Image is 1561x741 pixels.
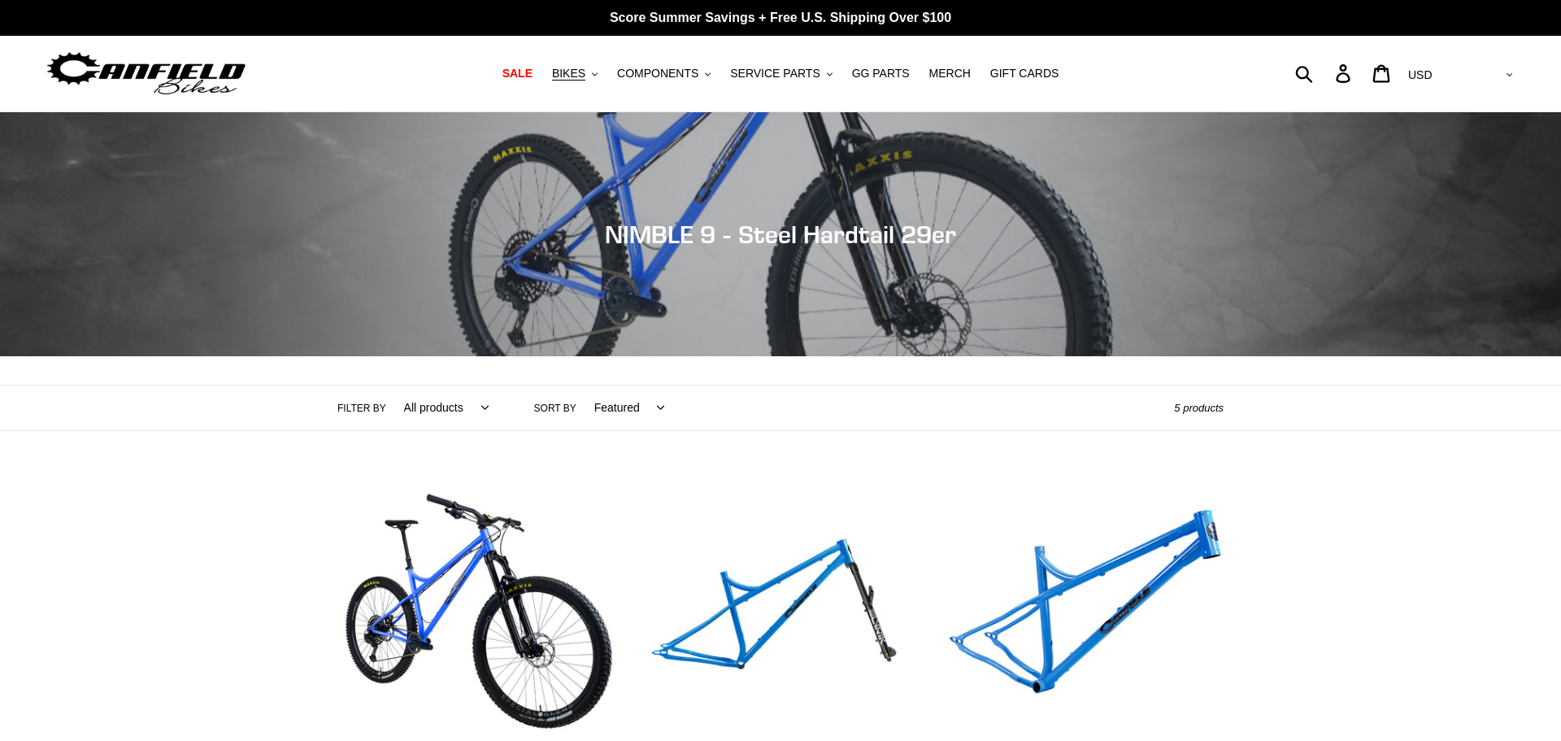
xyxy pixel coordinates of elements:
[844,63,918,85] a: GG PARTS
[730,67,820,81] span: SERVICE PARTS
[852,67,910,81] span: GG PARTS
[534,401,576,416] label: Sort by
[1304,55,1346,91] input: Search
[921,63,979,85] a: MERCH
[337,401,386,416] label: Filter by
[990,67,1059,81] span: GIFT CARDS
[502,67,533,81] span: SALE
[544,63,606,85] button: BIKES
[982,63,1067,85] a: GIFT CARDS
[45,48,248,99] img: Canfield Bikes
[552,67,585,81] span: BIKES
[609,63,719,85] button: COMPONENTS
[617,67,698,81] span: COMPONENTS
[494,63,541,85] a: SALE
[1174,402,1224,414] span: 5 products
[605,220,956,249] span: NIMBLE 9 - Steel Hardtail 29er
[722,63,840,85] button: SERVICE PARTS
[929,67,971,81] span: MERCH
